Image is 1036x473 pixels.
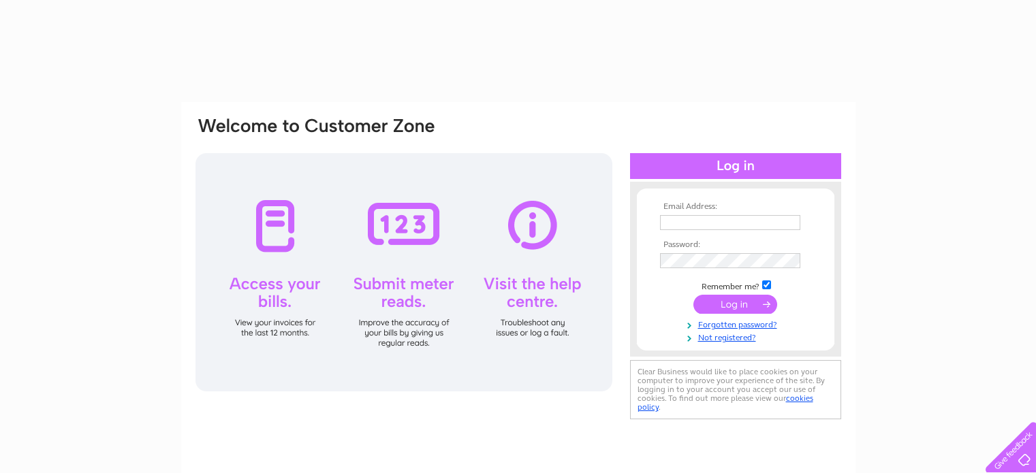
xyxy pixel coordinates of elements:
a: Not registered? [660,330,815,343]
th: Password: [657,240,815,250]
div: Clear Business would like to place cookies on your computer to improve your experience of the sit... [630,360,841,419]
a: cookies policy [638,393,813,412]
a: Forgotten password? [660,317,815,330]
td: Remember me? [657,278,815,292]
input: Submit [693,295,777,314]
th: Email Address: [657,202,815,212]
